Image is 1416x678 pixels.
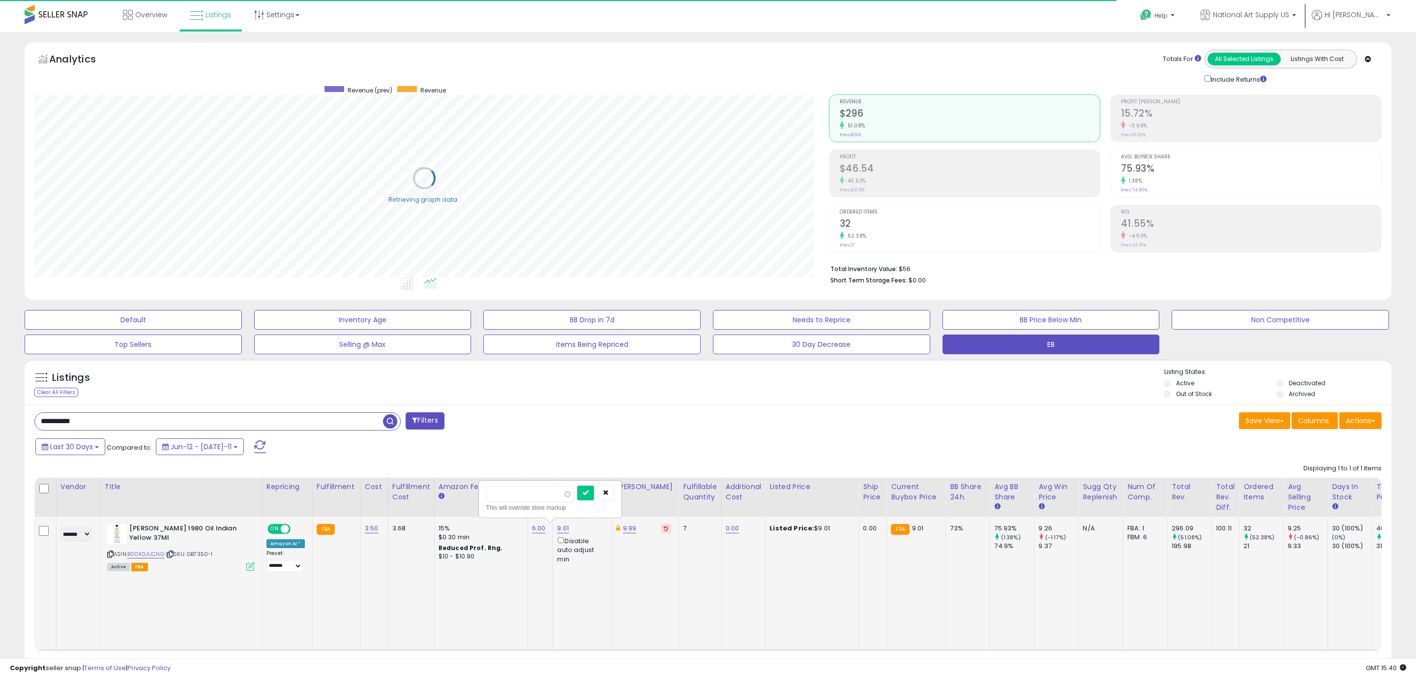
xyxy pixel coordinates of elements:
a: 6.00 [532,524,546,533]
h5: Listings [52,371,90,385]
span: Overview [135,10,167,20]
span: Compared to: [107,443,152,452]
b: Reduced Prof. Rng. [439,544,503,552]
span: Avg. Buybox Share [1121,154,1381,160]
div: $10 - $10.90 [439,553,520,561]
button: Jun-12 - [DATE]-11 [156,438,244,455]
small: (-1.17%) [1045,533,1066,541]
div: 195.98 [1172,542,1211,551]
button: 30 Day Decrease [713,335,930,354]
div: Additional Cost [726,482,762,502]
div: Avg BB Share [994,482,1030,502]
button: Last 30 Days [35,438,105,455]
button: Save View [1239,412,1290,429]
small: Prev: 43.51% [1121,242,1146,248]
a: 9.99 [623,524,637,533]
button: Needs to Reprice [713,310,930,330]
div: Listed Price [769,482,855,492]
span: OFF [289,525,305,533]
span: ON [268,525,281,533]
span: 9.01 [912,524,924,533]
div: Cost [365,482,384,492]
div: BB Share 24h. [950,482,986,502]
span: Jun-12 - [DATE]-11 [171,442,232,452]
h2: 75.93% [1121,163,1381,176]
b: Listed Price: [769,524,814,533]
small: Prev: $196 [840,132,861,138]
span: National Art Supply US [1213,10,1289,20]
a: 9.01 [557,524,569,533]
div: 296.09 [1172,524,1211,533]
small: -3.68% [1125,122,1148,129]
span: Columns [1298,416,1329,426]
div: Fulfillment [317,482,356,492]
label: Out of Stock [1176,390,1212,398]
span: Profit [PERSON_NAME] [1121,99,1381,105]
button: Columns [1292,412,1338,429]
div: Clear All Filters [34,388,78,397]
div: Avg Win Price [1038,482,1074,502]
button: Selling @ Max [254,335,472,354]
label: Archived [1289,390,1315,398]
div: 46.54 [1376,524,1416,533]
div: 100.11 [1216,524,1232,533]
span: Hi [PERSON_NAME] [1325,10,1384,20]
small: (0%) [1332,533,1346,541]
small: 1.38% [1125,177,1143,185]
div: This will override store markup [486,503,614,513]
div: Title [105,482,258,492]
a: Hi [PERSON_NAME] [1312,10,1390,32]
div: Days In Stock [1332,482,1368,502]
button: All Selected Listings [1208,53,1281,65]
div: 9.26 [1038,524,1078,533]
span: | SKU: GB7350-1 [166,550,213,558]
small: Prev: $31.98 [840,187,864,193]
button: Non Competitive [1172,310,1389,330]
div: Ordered Items [1243,482,1279,502]
h2: 15.72% [1121,108,1381,121]
a: B00K0JUCNG [127,550,164,558]
span: Ordered Items [840,210,1100,215]
div: ASIN: [107,524,255,570]
label: Deactivated [1289,379,1326,387]
span: Help [1154,11,1168,20]
div: Total Rev. Diff. [1216,482,1235,513]
div: 0.00 [863,524,879,533]
div: 30 (100%) [1332,524,1372,533]
strong: Copyright [10,663,46,673]
b: Total Inventory Value: [830,265,897,273]
small: Prev: 74.90% [1121,187,1148,193]
span: All listings currently available for purchase on Amazon [107,563,130,571]
div: Vendor [60,482,96,492]
div: 3.68 [392,524,427,533]
div: FBM: 6 [1127,533,1160,542]
div: Totals For [1163,55,1201,64]
div: Total Profit [1376,482,1412,502]
button: Actions [1339,412,1382,429]
div: Fulfillable Quantity [683,482,717,502]
div: Include Returns [1197,73,1278,85]
div: N/A [1083,524,1116,533]
a: Terms of Use [84,663,126,673]
button: BB Price Below Min [943,310,1160,330]
div: seller snap | | [10,664,171,673]
small: -4.50% [1125,232,1148,240]
span: $0.00 [909,276,926,285]
div: Disable auto adjust min [557,535,604,564]
h2: 32 [840,218,1100,231]
small: (51.08%) [1178,533,1202,541]
button: Inventory Age [254,310,472,330]
small: FBA [317,524,335,535]
th: Please note that this number is a calculation based on your required days of coverage and your ve... [1079,478,1123,517]
small: Prev: 16.32% [1121,132,1146,138]
button: BB Drop in 7d [483,310,701,330]
span: FBA [131,563,148,571]
h2: 41.55% [1121,218,1381,231]
div: 73% [950,524,982,533]
span: Profit [840,154,1100,160]
a: 3.50 [365,524,379,533]
a: Privacy Policy [127,663,171,673]
div: Current Buybox Price [891,482,942,502]
li: $56 [830,262,1374,274]
span: Last 30 Days [50,442,93,452]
